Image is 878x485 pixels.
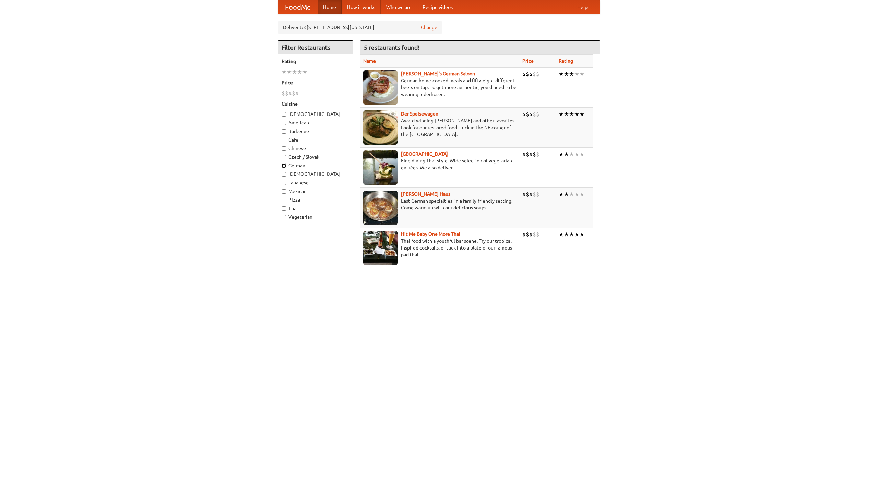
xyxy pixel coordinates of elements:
li: ★ [287,68,292,76]
li: ★ [564,191,569,198]
li: ★ [302,68,307,76]
li: ★ [564,150,569,158]
a: Der Speisewagen [401,111,438,117]
label: Vegetarian [282,214,349,220]
li: ★ [559,191,564,198]
p: German home-cooked meals and fifty-eight different beers on tap. To get more authentic, you'd nee... [363,77,517,98]
li: ★ [559,70,564,78]
li: $ [533,231,536,238]
a: FoodMe [278,0,318,14]
label: Czech / Slovak [282,154,349,160]
li: $ [526,150,529,158]
a: Help [572,0,593,14]
li: $ [529,231,533,238]
a: Rating [559,58,573,64]
li: ★ [564,231,569,238]
label: Pizza [282,196,349,203]
label: [DEMOGRAPHIC_DATA] [282,171,349,178]
li: $ [536,70,539,78]
li: $ [529,70,533,78]
label: [DEMOGRAPHIC_DATA] [282,111,349,118]
input: Japanese [282,181,286,185]
img: babythai.jpg [363,231,398,265]
a: Price [522,58,534,64]
li: ★ [559,150,564,158]
li: ★ [574,110,579,118]
a: Name [363,58,376,64]
li: $ [533,110,536,118]
a: Home [318,0,342,14]
li: $ [529,150,533,158]
input: American [282,121,286,125]
li: $ [522,191,526,198]
li: ★ [574,70,579,78]
a: [PERSON_NAME] Haus [401,191,450,197]
a: Recipe videos [417,0,458,14]
a: Who we are [381,0,417,14]
h5: Price [282,79,349,86]
li: ★ [569,70,574,78]
li: ★ [564,70,569,78]
li: ★ [569,191,574,198]
li: $ [529,191,533,198]
li: $ [536,110,539,118]
a: [GEOGRAPHIC_DATA] [401,151,448,157]
label: Japanese [282,179,349,186]
a: Hit Me Baby One More Thai [401,231,460,237]
li: $ [292,89,295,97]
li: $ [282,89,285,97]
input: Czech / Slovak [282,155,286,159]
input: Mexican [282,189,286,194]
li: ★ [282,68,287,76]
img: kohlhaus.jpg [363,191,398,225]
li: ★ [569,231,574,238]
input: Chinese [282,146,286,151]
li: $ [526,191,529,198]
div: Deliver to: [STREET_ADDRESS][US_STATE] [278,21,442,34]
li: ★ [579,150,584,158]
input: German [282,163,286,168]
li: ★ [564,110,569,118]
p: Award-winning [PERSON_NAME] and other favorites. Look for our restored food truck in the NE corne... [363,117,517,138]
input: Thai [282,206,286,211]
li: $ [522,231,526,238]
li: ★ [579,110,584,118]
label: Chinese [282,145,349,152]
input: Barbecue [282,129,286,134]
input: Pizza [282,198,286,202]
img: satay.jpg [363,150,398,185]
h5: Rating [282,58,349,65]
li: $ [526,70,529,78]
li: $ [288,89,292,97]
p: East German specialties, in a family-friendly setting. Come warm up with our delicious soups. [363,197,517,211]
li: $ [526,110,529,118]
li: ★ [574,191,579,198]
li: ★ [574,150,579,158]
li: $ [533,70,536,78]
li: $ [526,231,529,238]
img: speisewagen.jpg [363,110,398,145]
input: Cafe [282,138,286,142]
input: Vegetarian [282,215,286,219]
input: [DEMOGRAPHIC_DATA] [282,112,286,117]
label: Thai [282,205,349,212]
li: ★ [579,231,584,238]
li: $ [536,231,539,238]
li: $ [295,89,299,97]
li: $ [285,89,288,97]
a: Change [421,24,437,31]
label: Cafe [282,136,349,143]
li: ★ [297,68,302,76]
li: ★ [579,191,584,198]
p: Thai food with a youthful bar scene. Try our tropical inspired cocktails, or tuck into a plate of... [363,238,517,258]
label: Barbecue [282,128,349,135]
li: $ [522,70,526,78]
label: German [282,162,349,169]
img: esthers.jpg [363,70,398,105]
li: ★ [569,150,574,158]
li: $ [536,150,539,158]
input: [DEMOGRAPHIC_DATA] [282,172,286,177]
